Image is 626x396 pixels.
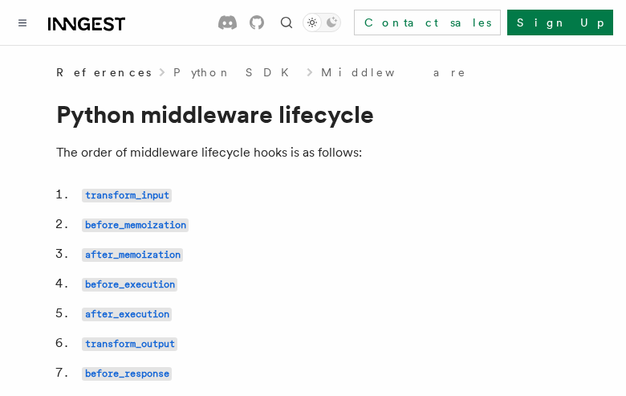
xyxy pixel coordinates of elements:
[82,186,172,202] a: transform_input
[82,246,183,261] a: after_memoization
[354,10,501,35] a: Contact sales
[13,13,32,32] button: Toggle navigation
[82,278,177,292] code: before_execution
[56,141,570,164] p: The order of middleware lifecycle hooks is as follows:
[82,367,172,381] code: before_response
[82,218,189,232] code: before_memoization
[507,10,613,35] a: Sign Up
[173,64,299,80] a: Python SDK
[82,365,172,380] a: before_response
[82,189,172,202] code: transform_input
[82,216,189,231] a: before_memoization
[56,100,570,129] h1: Python middleware lifecycle
[82,248,183,262] code: after_memoization
[303,13,341,32] button: Toggle dark mode
[321,64,467,80] a: Middleware
[277,13,296,32] button: Find something...
[82,308,172,321] code: after_execution
[82,276,177,291] a: before_execution
[82,305,172,320] a: after_execution
[82,335,177,350] a: transform_output
[56,64,151,80] span: References
[82,337,177,351] code: transform_output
